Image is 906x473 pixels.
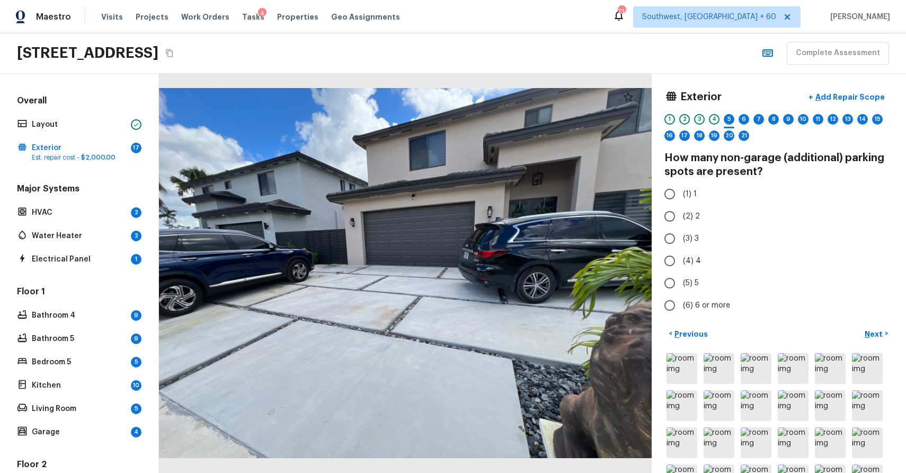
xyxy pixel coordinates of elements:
[664,325,712,343] button: <Previous
[131,357,141,367] div: 5
[181,12,229,22] span: Work Orders
[277,12,318,22] span: Properties
[664,130,675,141] div: 16
[136,12,168,22] span: Projects
[163,46,176,60] button: Copy Address
[753,114,764,125] div: 7
[679,130,690,141] div: 17
[32,143,127,153] p: Exterior
[131,207,141,218] div: 2
[131,310,141,321] div: 9
[778,390,809,421] img: room img
[131,231,141,241] div: 2
[683,233,699,244] span: (3) 3
[741,390,771,421] img: room img
[815,353,846,384] img: room img
[32,119,127,130] p: Layout
[258,8,267,19] div: 4
[813,114,823,125] div: 11
[704,427,734,458] img: room img
[664,114,675,125] div: 1
[815,390,846,421] img: room img
[865,329,885,339] p: Next
[131,427,141,437] div: 4
[694,130,705,141] div: 18
[618,6,625,17] div: 734
[81,154,116,161] span: $2,000.00
[704,390,734,421] img: room img
[724,130,734,141] div: 20
[32,153,127,162] p: Est. repair cost -
[741,427,771,458] img: room img
[672,329,708,339] p: Previous
[15,95,144,109] h5: Overall
[664,151,893,179] h4: How many non-garage (additional) parking spots are present?
[32,310,127,321] p: Bathroom 4
[667,427,697,458] img: room img
[131,404,141,414] div: 5
[683,300,730,311] span: (6) 6 or more
[642,12,776,22] span: Southwest, [GEOGRAPHIC_DATA] + 60
[32,357,127,367] p: Bedroom 5
[828,114,838,125] div: 12
[768,114,779,125] div: 8
[709,114,720,125] div: 4
[36,12,71,22] span: Maestro
[32,334,127,344] p: Bathroom 5
[683,211,700,222] span: (2) 2
[131,380,141,391] div: 10
[101,12,123,22] span: Visits
[694,114,705,125] div: 3
[724,114,734,125] div: 5
[872,114,883,125] div: 15
[32,231,127,241] p: Water Heater
[852,390,883,421] img: room img
[778,353,809,384] img: room img
[826,12,890,22] span: [PERSON_NAME]
[131,254,141,265] div: 1
[739,114,749,125] div: 6
[679,114,690,125] div: 2
[842,114,853,125] div: 13
[859,325,893,343] button: Next>
[709,130,720,141] div: 19
[783,114,794,125] div: 9
[17,43,158,63] h2: [STREET_ADDRESS]
[852,427,883,458] img: room img
[813,92,885,102] p: Add Repair Scope
[800,86,893,108] button: +Add Repair Scope
[852,353,883,384] img: room img
[680,90,722,104] h4: Exterior
[683,189,697,199] span: (1) 1
[32,380,127,391] p: Kitchen
[683,278,699,288] span: (5) 5
[32,427,127,437] p: Garage
[131,143,141,153] div: 17
[15,183,144,197] h5: Major Systems
[667,390,697,421] img: room img
[739,130,749,141] div: 21
[704,353,734,384] img: room img
[778,427,809,458] img: room img
[242,13,264,21] span: Tasks
[32,207,127,218] p: HVAC
[683,256,701,266] span: (4) 4
[15,459,144,472] h5: Floor 2
[32,254,127,265] p: Electrical Panel
[667,353,697,384] img: room img
[32,404,127,414] p: Living Room
[15,286,144,300] h5: Floor 1
[815,427,846,458] img: room img
[331,12,400,22] span: Geo Assignments
[131,334,141,344] div: 9
[857,114,868,125] div: 14
[798,114,809,125] div: 10
[741,353,771,384] img: room img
